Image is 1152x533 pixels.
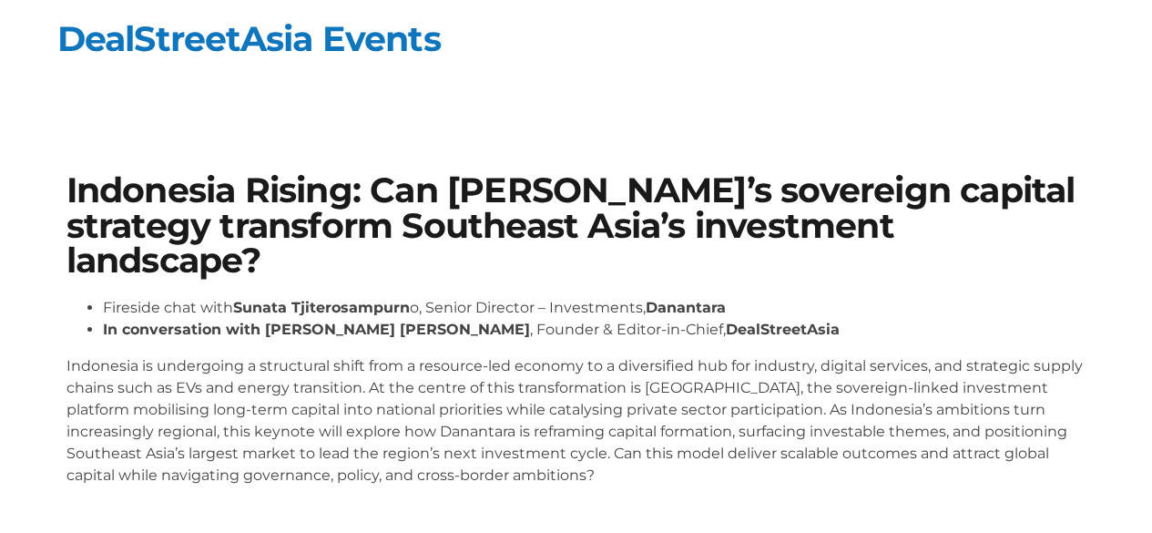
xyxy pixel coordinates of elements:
h1: Indonesia Rising: Can [PERSON_NAME]’s sovereign capital strategy transform Southeast Asia’s inves... [66,173,1086,278]
a: DealStreetAsia Events [57,17,441,60]
li: , Founder & Editor-in-Chief, [103,319,1086,341]
strong: In conversation with [PERSON_NAME] [PERSON_NAME] [103,321,530,338]
strong: DealStreetAsia [726,321,840,338]
strong: Sunata Tjiterosampurn [233,299,410,316]
li: Fireside chat with o, Senior Director – Investments, [103,297,1086,319]
strong: Danantara [646,299,726,316]
p: Indonesia is undergoing a structural shift from a resource-led economy to a diversified hub for i... [66,355,1086,487]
